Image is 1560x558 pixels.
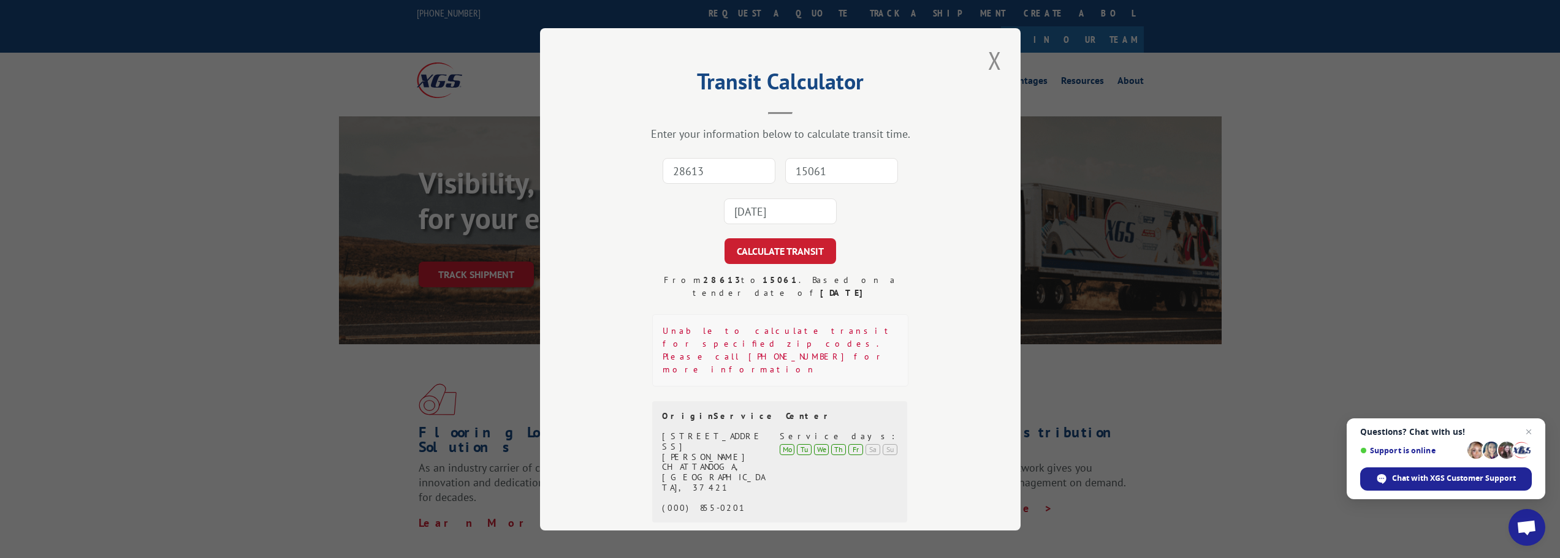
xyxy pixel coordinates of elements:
[662,411,897,421] div: Origin Service Center
[780,443,794,454] div: Mo
[831,443,846,454] div: Th
[662,431,766,461] div: [STREET_ADDRESS][PERSON_NAME]
[662,462,766,492] div: CHATTANOOGA, [GEOGRAPHIC_DATA], 37421
[652,274,908,300] div: From to . Based on a tender date of
[1360,467,1532,491] span: Chat with XGS Customer Support
[1360,446,1463,455] span: Support is online
[848,443,863,454] div: Fr
[780,431,897,441] div: Service days:
[1509,509,1545,546] a: Open chat
[797,443,812,454] div: Tu
[785,158,898,184] input: Dest. Zip
[652,314,908,386] div: Unable to calculate transit for specified zip codes. Please call [PHONE_NUMBER] for more information
[1360,427,1532,437] span: Questions? Chat with us!
[663,158,775,184] input: Origin Zip
[883,443,897,454] div: Su
[763,274,799,285] strong: 15061
[814,443,829,454] div: We
[866,443,880,454] div: Sa
[662,502,766,513] div: (000) 855-0201
[601,73,959,96] h2: Transit Calculator
[725,238,836,264] button: CALCULATE TRANSIT
[984,43,1005,77] button: Close modal
[1392,473,1516,484] span: Chat with XGS Customer Support
[601,127,959,141] div: Enter your information below to calculate transit time.
[703,274,741,285] strong: 28613
[724,198,837,224] input: Tender Date
[820,287,868,298] strong: [DATE]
